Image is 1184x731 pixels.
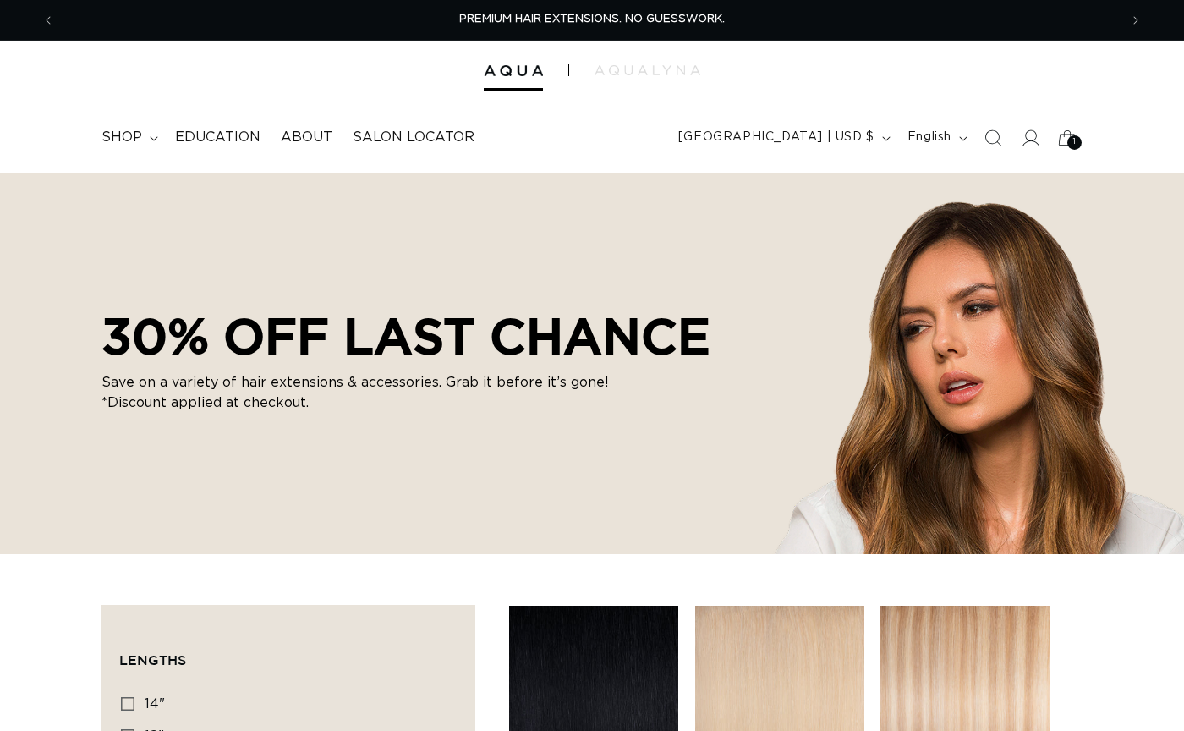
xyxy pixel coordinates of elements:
span: PREMIUM HAIR EXTENSIONS. NO GUESSWORK. [459,14,725,25]
a: Education [165,118,271,157]
span: shop [101,129,142,146]
summary: shop [91,118,165,157]
p: Save on a variety of hair extensions & accessories. Grab it before it’s gone! *Discount applied a... [101,372,609,413]
span: Salon Locator [353,129,474,146]
h2: 30% OFF LAST CHANCE [101,306,710,365]
span: Education [175,129,260,146]
button: [GEOGRAPHIC_DATA] | USD $ [668,122,897,154]
summary: Search [974,119,1011,157]
span: [GEOGRAPHIC_DATA] | USD $ [678,129,874,146]
summary: Lengths (0 selected) [119,623,458,684]
span: Lengths [119,652,186,668]
span: 14" [145,697,165,711]
span: English [907,129,951,146]
button: Next announcement [1117,4,1154,36]
img: Aqua Hair Extensions [484,65,543,77]
a: About [271,118,343,157]
button: Previous announcement [30,4,67,36]
span: 1 [1073,135,1077,150]
button: English [897,122,974,154]
a: Salon Locator [343,118,485,157]
img: aqualyna.com [595,65,700,75]
span: About [281,129,332,146]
